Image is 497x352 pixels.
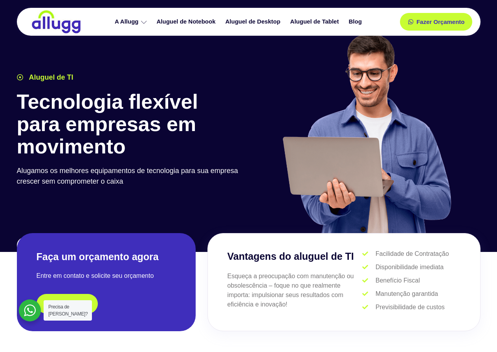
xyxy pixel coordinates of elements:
[222,15,286,29] a: Aluguel de Desktop
[27,72,73,83] span: Aluguel de TI
[227,249,363,264] h3: Vantagens do aluguel de TI
[31,10,82,34] img: locação de TI é Allugg
[286,15,345,29] a: Aluguel de Tablet
[17,91,245,158] h1: Tecnologia flexível para empresas em movimento
[416,19,465,25] span: Fazer Orçamento
[17,166,245,187] p: Alugamos os melhores equipamentos de tecnologia para sua empresa crescer sem comprometer o caixa
[37,250,176,263] h2: Faça um orçamento agora
[374,263,444,272] span: Disponibilidade imediata
[111,15,153,29] a: A Allugg
[48,304,88,317] span: Precisa de [PERSON_NAME]?
[374,276,420,285] span: Benefício Fiscal
[400,13,473,31] a: Fazer Orçamento
[280,33,453,233] img: aluguel de ti para startups
[37,271,176,281] p: Entre em contato e solicite seu orçamento
[227,272,363,309] p: Esqueça a preocupação com manutenção ou obsolescência – foque no que realmente importa: impulsion...
[374,303,445,312] span: Previsibilidade de custos
[374,249,449,259] span: Facilidade de Contratação
[345,15,367,29] a: Blog
[374,289,438,299] span: Manutenção garantida
[153,15,222,29] a: Aluguel de Notebook
[458,314,497,352] iframe: Chat Widget
[37,294,98,314] a: Clique aqui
